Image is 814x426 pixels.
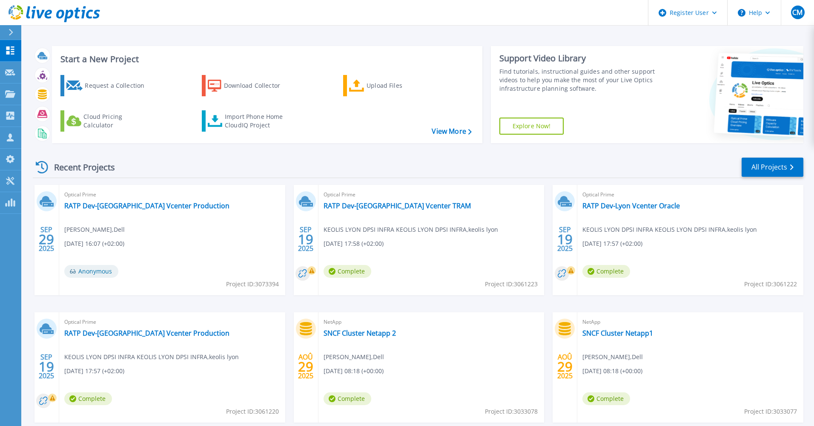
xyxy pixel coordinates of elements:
[226,279,279,289] span: Project ID: 3073394
[64,265,118,278] span: Anonymous
[499,53,659,64] div: Support Video Library
[744,279,797,289] span: Project ID: 3061222
[64,366,124,376] span: [DATE] 17:57 (+02:00)
[499,67,659,93] div: Find tutorials, instructional guides and other support videos to help you make the most of your L...
[324,392,371,405] span: Complete
[225,112,291,130] div: Import Phone Home CloudIQ Project
[343,75,438,96] a: Upload Files
[324,190,539,199] span: Optical Prime
[485,279,538,289] span: Project ID: 3061223
[582,317,798,327] span: NetApp
[64,352,239,362] span: KEOLIS LYON DPSI INFRA KEOLIS LYON DPSI INFRA , keolis lyon
[557,363,573,370] span: 29
[744,407,797,416] span: Project ID: 3033077
[557,224,573,255] div: SEP 2025
[582,225,757,234] span: KEOLIS LYON DPSI INFRA KEOLIS LYON DPSI INFRA , keolis lyon
[324,366,384,376] span: [DATE] 08:18 (+00:00)
[582,352,643,362] span: [PERSON_NAME] , Dell
[64,239,124,248] span: [DATE] 16:07 (+02:00)
[324,201,471,210] a: RATP Dev-[GEOGRAPHIC_DATA] Vcenter TRAM
[582,190,798,199] span: Optical Prime
[557,236,573,243] span: 19
[298,363,313,370] span: 29
[60,110,155,132] a: Cloud Pricing Calculator
[226,407,279,416] span: Project ID: 3061220
[39,236,54,243] span: 29
[792,9,803,16] span: CM
[60,55,471,64] h3: Start a New Project
[64,201,229,210] a: RATP Dev-[GEOGRAPHIC_DATA] Vcenter Production
[582,239,642,248] span: [DATE] 17:57 (+02:00)
[582,329,653,337] a: SNCF Cluster Netapp1
[38,351,54,382] div: SEP 2025
[742,158,803,177] a: All Projects
[324,352,384,362] span: [PERSON_NAME] , Dell
[38,224,54,255] div: SEP 2025
[39,363,54,370] span: 19
[499,118,564,135] a: Explore Now!
[324,317,539,327] span: NetApp
[557,351,573,382] div: AOÛ 2025
[64,317,280,327] span: Optical Prime
[582,265,630,278] span: Complete
[485,407,538,416] span: Project ID: 3033078
[367,77,435,94] div: Upload Files
[298,236,313,243] span: 19
[202,75,297,96] a: Download Collector
[33,157,126,178] div: Recent Projects
[83,112,152,130] div: Cloud Pricing Calculator
[64,392,112,405] span: Complete
[324,239,384,248] span: [DATE] 17:58 (+02:00)
[298,224,314,255] div: SEP 2025
[582,366,642,376] span: [DATE] 08:18 (+00:00)
[582,201,680,210] a: RATP Dev-Lyon Vcenter Oracle
[64,190,280,199] span: Optical Prime
[432,127,471,135] a: View More
[324,265,371,278] span: Complete
[298,351,314,382] div: AOÛ 2025
[224,77,292,94] div: Download Collector
[324,225,498,234] span: KEOLIS LYON DPSI INFRA KEOLIS LYON DPSI INFRA , keolis lyon
[60,75,155,96] a: Request a Collection
[582,392,630,405] span: Complete
[64,329,229,337] a: RATP Dev-[GEOGRAPHIC_DATA] Vcenter Production
[85,77,153,94] div: Request a Collection
[324,329,396,337] a: SNCF Cluster Netapp 2
[64,225,125,234] span: [PERSON_NAME] , Dell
